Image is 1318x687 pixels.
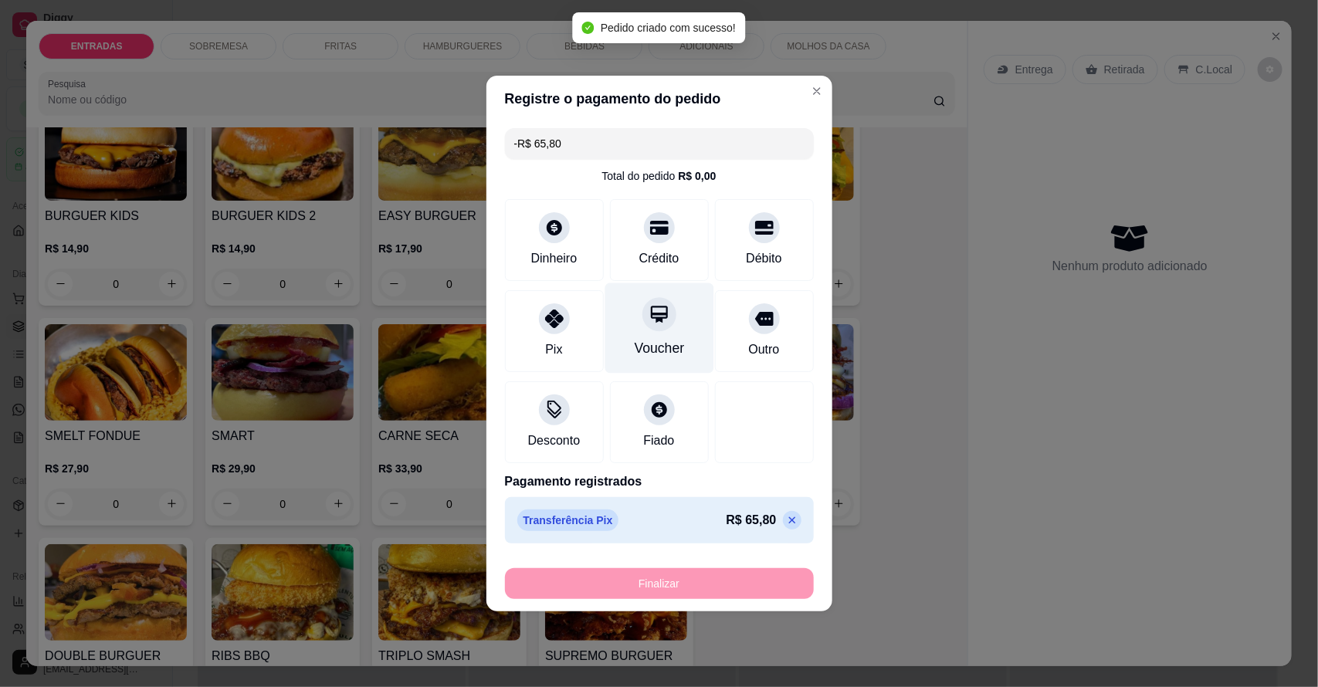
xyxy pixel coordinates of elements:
input: Ex.: hambúrguer de cordeiro [514,128,805,159]
p: R$ 65,80 [727,511,777,530]
span: check-circle [582,22,595,34]
button: Close [805,79,829,103]
div: R$ 0,00 [678,168,716,184]
span: Pedido criado com sucesso! [601,22,736,34]
div: Crédito [639,249,679,268]
p: Transferência Pix [517,509,619,531]
header: Registre o pagamento do pedido [486,76,832,122]
div: Outro [748,340,779,359]
div: Fiado [643,431,674,450]
div: Voucher [634,338,684,358]
div: Desconto [528,431,581,450]
p: Pagamento registrados [505,472,814,491]
div: Dinheiro [531,249,578,268]
div: Débito [746,249,781,268]
div: Pix [545,340,562,359]
div: Total do pedido [601,168,716,184]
